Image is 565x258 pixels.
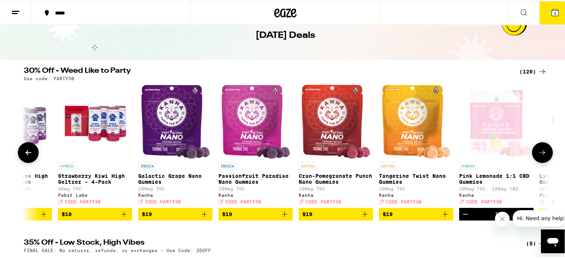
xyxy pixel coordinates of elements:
[379,192,453,196] div: Kanha
[138,84,212,207] a: Open page for Galactic Grape Nano Gummies from Kanha
[299,207,373,219] button: Add to bag
[218,161,236,168] p: INDICA
[221,84,290,158] img: Kanha - Passionfruit Paradise Nano Gummies
[65,198,101,203] span: CODE PARTY30
[299,172,373,184] p: Cran-Pomegranate Punch Nano Gummies
[459,207,472,219] button: Decrement
[58,161,76,168] p: HYBRID
[379,185,453,190] p: 100mg THC
[218,84,293,207] a: Open page for Passionfruit Paradise Nano Gummies from Kanha
[58,84,132,158] img: Pabst Labs - Strawberry Kiwi High Seltzer - 4-Pack
[299,161,316,168] p: SATIVA
[495,210,510,225] iframe: Close message
[58,84,132,207] a: Open page for Strawberry Kiwi High Seltzer - 4-Pack from Pabst Labs
[145,198,181,203] span: CODE PARTY30
[379,84,453,207] a: Open page for Tangerine Twist Nano Gummies from Kanha
[539,161,551,168] p: CBD
[138,192,212,196] div: Kanha
[4,5,53,11] span: Hi. Need any help?
[138,172,212,184] p: Galactic Grape Nano Gummies
[459,84,533,207] a: Open page for Pink Lemonade 1:1 CBD Gummies from Kanha
[381,84,451,158] img: Kanha - Tangerine Twist Nano Gummies
[301,84,371,158] img: Kanha - Cran-Pomegranate Punch Nano Gummies
[459,185,533,190] p: 100mg THC: 100mg CBD
[138,161,156,168] p: INDICA
[459,192,533,196] div: Kanha
[142,210,152,216] span: $19
[24,75,74,80] p: Use code: PARTY30
[218,192,293,196] div: Kanha
[379,172,453,184] p: Tangerine Twist Nano Gummies
[541,228,565,252] iframe: Button to launch messaging window
[379,207,453,219] button: Add to bag
[513,209,565,225] iframe: Message from company
[386,198,422,203] span: CODE PARTY30
[58,185,132,190] p: 40mg THC
[222,210,232,216] span: $19
[24,238,510,247] h2: 35% Off - Low Stock, High Vibes
[256,28,315,41] h1: [DATE] Deals
[225,198,261,203] span: CODE PARTY30
[519,66,547,75] a: (120)
[58,207,132,219] button: Add to bag
[58,172,132,184] p: Strawberry Kiwi High Seltzer - 4-Pack
[58,192,132,196] div: Pabst Labs
[459,161,477,168] p: HYBRID
[306,198,341,203] span: CODE PARTY30
[218,207,293,219] button: Add to bag
[459,172,533,184] p: Pink Lemonade 1:1 CBD Gummies
[554,10,556,14] span: 3
[299,192,373,196] div: Kanha
[24,66,510,75] h2: 30% Off - Weed Like to Party
[138,185,212,190] p: 100mg THC
[299,84,373,207] a: Open page for Cran-Pomegranate Punch Nano Gummies from Kanha
[218,185,293,190] p: 100mg THC
[218,172,293,184] p: Passionfruit Paradise Nano Gummies
[526,238,547,247] a: (5)
[383,210,393,216] span: $19
[299,185,373,190] p: 100mg THC
[521,207,533,219] button: Increment
[379,161,397,168] p: SATIVA
[24,247,211,252] p: FINAL SALE: No returns, refunds, or exchanges - Use Code: 35OFF
[62,210,72,216] span: $18
[302,210,312,216] span: $19
[141,84,210,158] img: Kanha - Galactic Grape Nano Gummies
[466,198,502,203] span: CODE PARTY30
[138,207,212,219] button: Add to bag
